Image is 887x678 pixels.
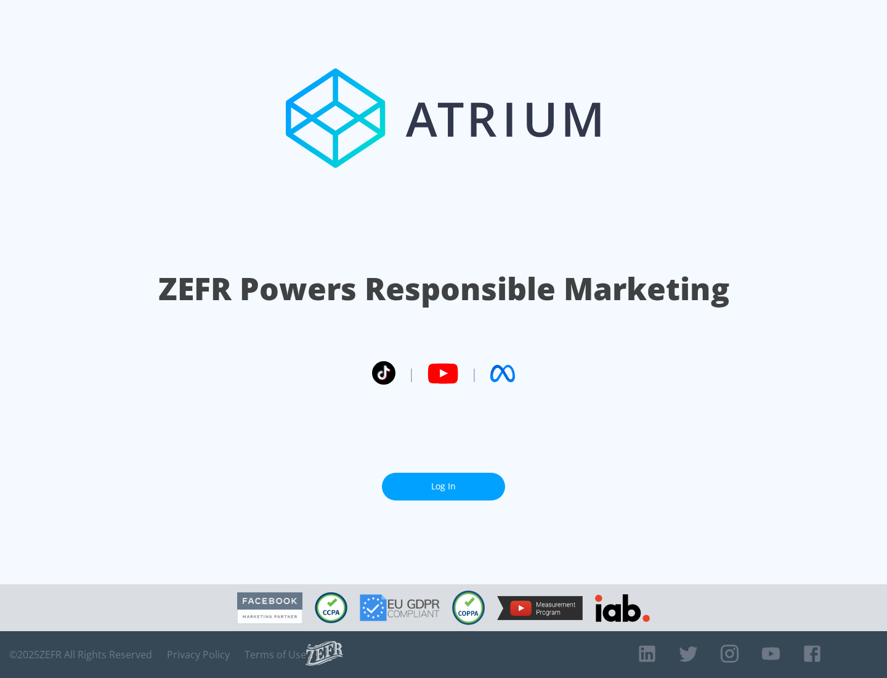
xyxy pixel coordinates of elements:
h1: ZEFR Powers Responsible Marketing [158,268,729,310]
img: CCPA Compliant [315,592,347,623]
img: Facebook Marketing Partner [237,592,302,624]
a: Privacy Policy [167,648,230,661]
span: © 2025 ZEFR All Rights Reserved [9,648,152,661]
span: | [471,364,478,383]
a: Terms of Use [245,648,306,661]
a: Log In [382,473,505,500]
img: YouTube Measurement Program [497,596,583,620]
img: IAB [595,594,650,622]
img: COPPA Compliant [452,590,485,625]
span: | [408,364,415,383]
img: GDPR Compliant [360,594,440,621]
